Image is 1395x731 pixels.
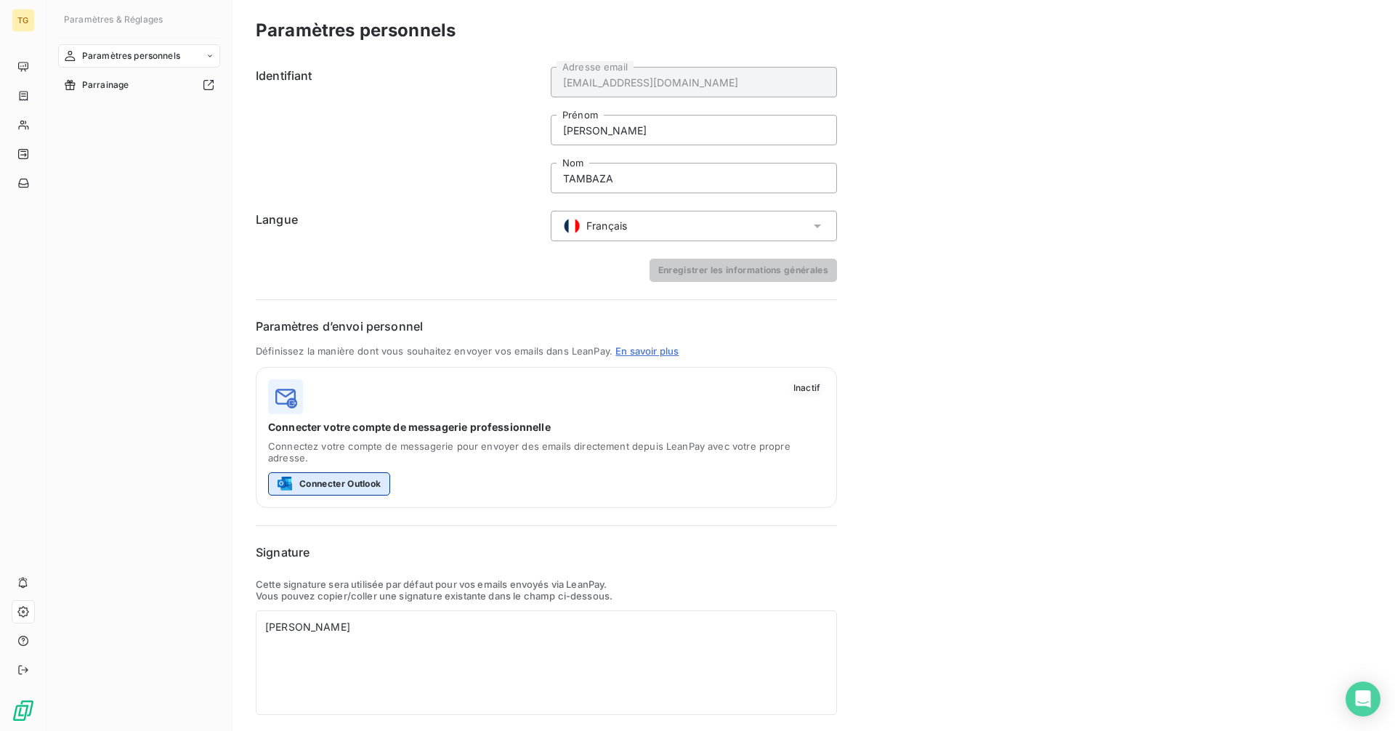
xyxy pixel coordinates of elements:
span: Paramètres & Réglages [64,14,163,25]
input: placeholder [551,163,837,193]
span: Inactif [789,379,825,397]
h6: Identifiant [256,67,542,193]
img: Logo LeanPay [12,699,35,722]
h3: Paramètres personnels [256,17,456,44]
span: Parrainage [82,78,129,92]
h6: Signature [256,544,837,561]
span: Français [586,219,627,233]
input: placeholder [551,115,837,145]
a: En savoir plus [615,345,679,357]
p: Vous pouvez copier/coller une signature existante dans le champ ci-dessous. [256,590,837,602]
input: placeholder [551,67,837,97]
div: Open Intercom Messenger [1346,682,1380,716]
h6: Paramètres d’envoi personnel [256,318,837,335]
p: Cette signature sera utilisée par défaut pour vos emails envoyés via LeanPay. [256,578,837,590]
img: logo [268,379,303,414]
a: Parrainage [58,73,220,97]
button: Enregistrer les informations générales [650,259,837,282]
span: Définissez la manière dont vous souhaitez envoyer vos emails dans LeanPay. [256,345,612,357]
span: Connecter votre compte de messagerie professionnelle [268,420,825,435]
span: Connectez votre compte de messagerie pour envoyer des emails directement depuis LeanPay avec votr... [268,440,825,464]
div: TG [12,9,35,32]
h6: Langue [256,211,542,241]
span: Paramètres personnels [82,49,180,62]
button: Connecter Outlook [268,472,390,496]
div: [PERSON_NAME] [265,620,828,634]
